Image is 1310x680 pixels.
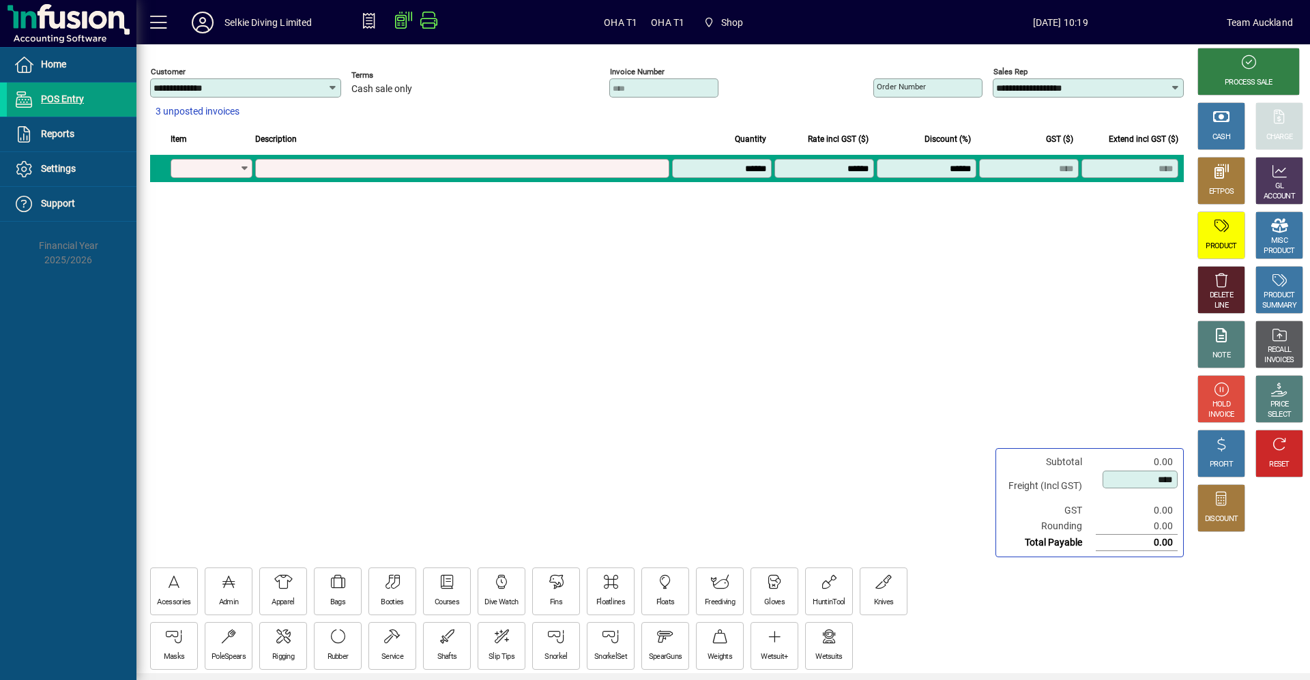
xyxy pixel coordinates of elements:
[1096,503,1178,518] td: 0.00
[255,132,297,147] span: Description
[7,152,136,186] a: Settings
[874,597,894,608] div: Knives
[1096,518,1178,535] td: 0.00
[157,597,190,608] div: Acessories
[272,597,294,608] div: Apparel
[327,652,349,662] div: Rubber
[761,652,787,662] div: Wetsuit+
[1214,301,1228,311] div: LINE
[1209,187,1234,197] div: EFTPOS
[596,597,625,608] div: Floatlines
[1096,454,1178,470] td: 0.00
[764,597,785,608] div: Gloves
[1227,12,1293,33] div: Team Auckland
[1096,535,1178,551] td: 0.00
[1269,460,1290,470] div: RESET
[156,104,239,119] span: 3 unposted invoices
[925,132,971,147] span: Discount (%)
[1002,454,1096,470] td: Subtotal
[437,652,457,662] div: Shafts
[544,652,567,662] div: Snorkel
[1270,400,1289,410] div: PRICE
[1212,351,1230,361] div: NOTE
[1268,410,1292,420] div: SELECT
[1262,301,1296,311] div: SUMMARY
[1268,345,1292,355] div: RECALL
[1264,246,1294,256] div: PRODUCT
[1212,400,1230,410] div: HOLD
[1264,291,1294,301] div: PRODUCT
[813,597,845,608] div: HuntinTool
[550,597,562,608] div: Fins
[721,12,744,33] span: Shop
[1271,236,1287,246] div: MISC
[1208,410,1234,420] div: INVOICE
[7,187,136,221] a: Support
[351,84,412,95] span: Cash sale only
[41,128,74,139] span: Reports
[1206,241,1236,252] div: PRODUCT
[381,652,403,662] div: Service
[41,93,84,104] span: POS Entry
[1210,291,1233,301] div: DELETE
[219,597,239,608] div: Admin
[1002,518,1096,535] td: Rounding
[41,59,66,70] span: Home
[272,652,294,662] div: Rigging
[735,132,766,147] span: Quantity
[604,12,637,33] span: OHA T1
[1264,192,1295,202] div: ACCOUNT
[41,163,76,174] span: Settings
[815,652,842,662] div: Wetsuits
[381,597,403,608] div: Booties
[150,100,245,124] button: 3 unposted invoices
[1210,460,1233,470] div: PROFIT
[1002,503,1096,518] td: GST
[1046,132,1073,147] span: GST ($)
[651,12,684,33] span: OHA T1
[212,652,246,662] div: PoleSpears
[708,652,732,662] div: Weights
[705,597,735,608] div: Freediving
[1002,535,1096,551] td: Total Payable
[1002,470,1096,503] td: Freight (Incl GST)
[877,82,926,91] mat-label: Order number
[7,117,136,151] a: Reports
[351,71,433,80] span: Terms
[808,132,869,147] span: Rate incl GST ($)
[484,597,518,608] div: Dive Watch
[649,652,682,662] div: SpearGuns
[435,597,459,608] div: Courses
[7,48,136,82] a: Home
[1212,132,1230,143] div: CASH
[181,10,224,35] button: Profile
[698,10,748,35] span: Shop
[151,67,186,76] mat-label: Customer
[41,198,75,209] span: Support
[1109,132,1178,147] span: Extend incl GST ($)
[1266,132,1293,143] div: CHARGE
[656,597,675,608] div: Floats
[894,12,1227,33] span: [DATE] 10:19
[594,652,627,662] div: SnorkelSet
[171,132,187,147] span: Item
[610,67,665,76] mat-label: Invoice number
[1205,514,1238,524] div: DISCOUNT
[164,652,185,662] div: Masks
[1225,78,1272,88] div: PROCESS SALE
[489,652,514,662] div: Slip Tips
[330,597,345,608] div: Bags
[993,67,1028,76] mat-label: Sales rep
[224,12,312,33] div: Selkie Diving Limited
[1264,355,1294,366] div: INVOICES
[1275,181,1284,192] div: GL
